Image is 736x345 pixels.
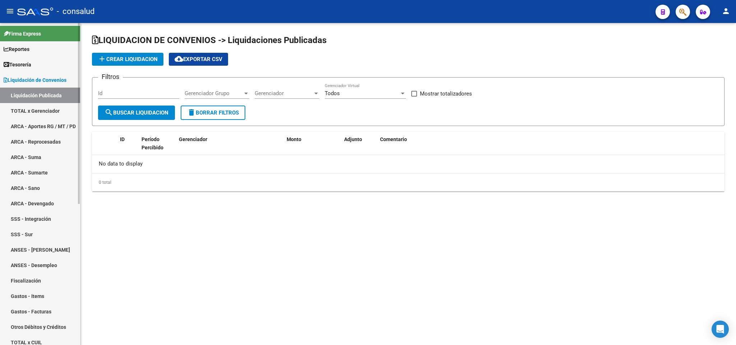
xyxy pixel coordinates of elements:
[92,53,163,66] button: Crear Liquidacion
[255,90,313,97] span: Gerenciador
[4,30,41,38] span: Firma Express
[98,106,175,120] button: Buscar Liquidacion
[341,132,377,163] datatable-header-cell: Adjunto
[169,53,228,66] button: Exportar CSV
[142,136,163,150] span: Período Percibido
[176,132,284,163] datatable-header-cell: Gerenciador
[92,173,725,191] div: 0 total
[380,136,407,142] span: Comentario
[120,136,125,142] span: ID
[6,7,14,15] mat-icon: menu
[92,35,327,45] span: LIQUIDACION DE CONVENIOS -> Liquidaciones Publicadas
[117,132,139,163] datatable-header-cell: ID
[4,61,31,69] span: Tesorería
[4,76,66,84] span: Liquidación de Convenios
[287,136,301,142] span: Monto
[185,90,243,97] span: Gerenciador Grupo
[98,55,106,63] mat-icon: add
[4,45,29,53] span: Reportes
[187,108,196,117] mat-icon: delete
[175,56,222,62] span: Exportar CSV
[344,136,362,142] span: Adjunto
[98,56,158,62] span: Crear Liquidacion
[92,155,725,173] div: No data to display
[722,7,730,15] mat-icon: person
[181,106,245,120] button: Borrar Filtros
[377,132,725,163] datatable-header-cell: Comentario
[98,72,123,82] h3: Filtros
[187,109,239,116] span: Borrar Filtros
[420,89,472,98] span: Mostrar totalizadores
[105,108,113,117] mat-icon: search
[105,109,168,116] span: Buscar Liquidacion
[325,90,340,97] span: Todos
[179,136,207,142] span: Gerenciador
[57,4,94,19] span: - consalud
[712,321,729,338] div: Open Intercom Messenger
[139,132,166,163] datatable-header-cell: Período Percibido
[284,132,341,163] datatable-header-cell: Monto
[175,55,183,63] mat-icon: cloud_download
